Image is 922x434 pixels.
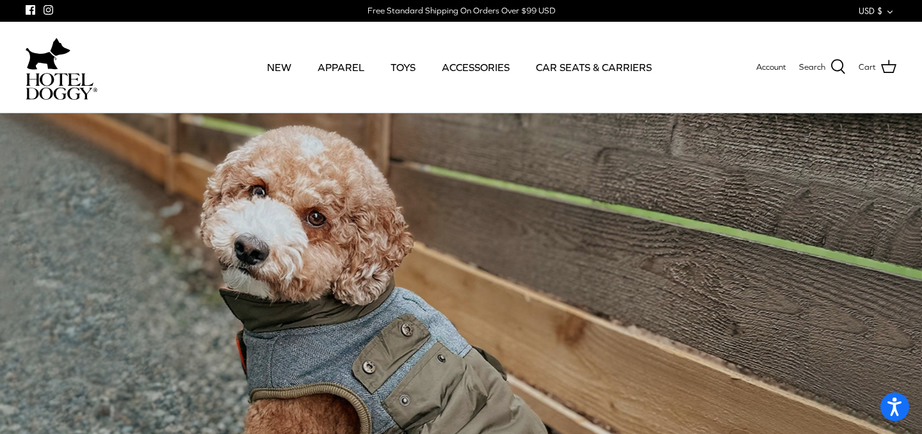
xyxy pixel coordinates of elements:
[799,59,846,76] a: Search
[368,1,555,20] a: Free Standard Shipping On Orders Over $99 USD
[368,5,555,17] div: Free Standard Shipping On Orders Over $99 USD
[190,45,728,89] div: Primary navigation
[44,5,53,15] a: Instagram
[26,73,97,100] img: hoteldoggycom
[756,61,786,74] a: Account
[306,45,376,89] a: APPAREL
[430,45,521,89] a: ACCESSORIES
[26,5,35,15] a: Facebook
[379,45,427,89] a: TOYS
[756,62,786,72] span: Account
[859,61,876,74] span: Cart
[799,61,825,74] span: Search
[26,35,70,73] img: dog-icon.svg
[859,59,896,76] a: Cart
[524,45,663,89] a: CAR SEATS & CARRIERS
[26,35,97,100] a: hoteldoggycom
[255,45,303,89] a: NEW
